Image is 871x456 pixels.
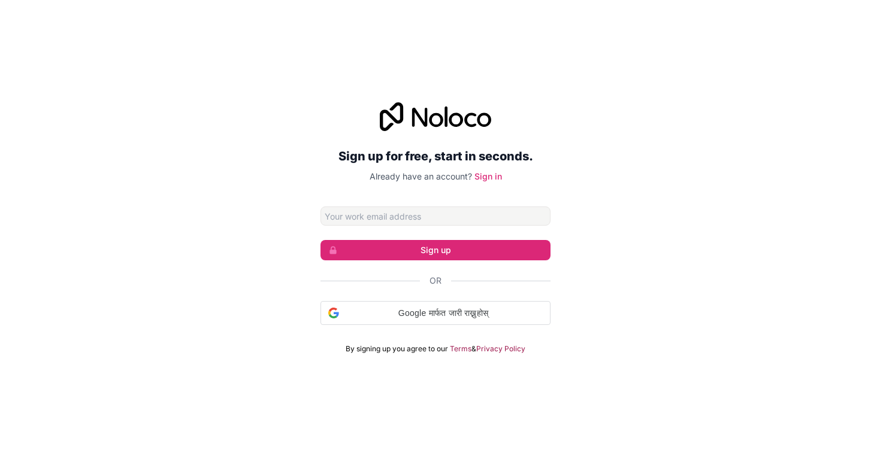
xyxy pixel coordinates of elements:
[346,344,448,354] span: By signing up you agree to our
[450,344,471,354] a: Terms
[471,344,476,354] span: &
[370,171,472,181] span: Already have an account?
[320,240,551,260] button: Sign up
[344,307,543,320] span: Google मार्फत जारी राख्नुहोस्‌
[320,206,551,226] input: Email address
[320,301,551,325] div: Google मार्फत जारी राख्नुहोस्‌
[476,344,525,354] a: Privacy Policy
[320,145,551,167] h2: Sign up for free, start in seconds.
[474,171,502,181] a: Sign in
[430,275,441,287] span: Or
